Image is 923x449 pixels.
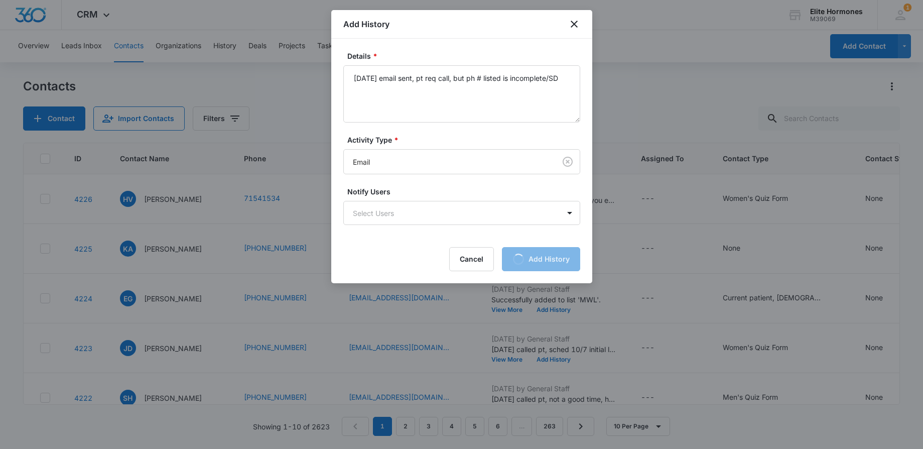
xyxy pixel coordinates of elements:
[568,18,580,30] button: close
[343,18,389,30] h1: Add History
[347,135,584,145] label: Activity Type
[347,51,584,61] label: Details
[347,186,584,197] label: Notify Users
[343,65,580,123] textarea: [DATE] email sent, pt req call, but ph # listed is incomplete/SD
[560,154,576,170] button: Clear
[449,247,494,271] button: Cancel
